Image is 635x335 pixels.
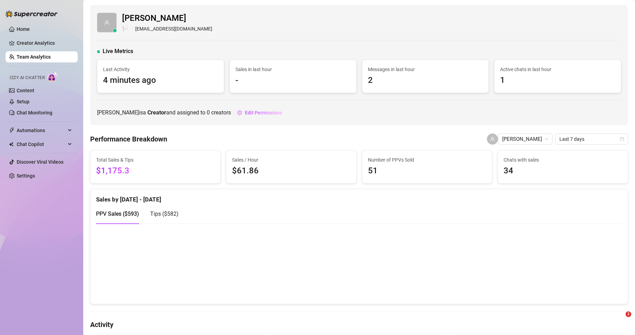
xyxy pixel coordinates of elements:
[48,72,58,82] img: AI Chatter
[504,156,622,164] span: Chats with sales
[9,128,15,133] span: thunderbolt
[17,110,52,115] a: Chat Monitoring
[103,74,218,87] span: 4 minutes ago
[17,26,30,32] a: Home
[17,139,66,150] span: Chat Copilot
[96,211,139,217] span: PPV Sales ( $593 )
[104,20,109,25] span: user
[502,134,548,144] span: Amber Grzybowski
[122,25,212,33] div: [EMAIL_ADDRESS][DOMAIN_NAME]
[611,311,628,328] iframe: Intercom live chat
[17,159,63,165] a: Discover Viral Videos
[96,164,215,178] span: $1,175.3
[232,156,351,164] span: Sales / Hour
[237,107,282,118] button: Edit Permissions
[17,37,72,49] a: Creator Analytics
[232,164,351,178] span: $61.86
[235,66,351,73] span: Sales in last hour
[17,88,34,93] a: Content
[235,74,351,87] span: -
[490,137,495,141] span: user
[90,134,167,144] h4: Performance Breakdown
[368,74,483,87] span: 2
[504,164,622,178] span: 34
[122,12,212,25] span: [PERSON_NAME]
[500,74,615,87] span: 1
[17,54,51,60] a: Team Analytics
[122,25,129,33] span: 🏳️
[103,47,133,55] span: Live Metrics
[245,110,282,115] span: Edit Permissions
[237,110,242,115] span: setting
[500,66,615,73] span: Active chats in last hour
[150,211,179,217] span: Tips ( $582 )
[10,75,45,81] span: Izzy AI Chatter
[207,109,210,116] span: 0
[626,311,631,317] span: 2
[103,66,218,73] span: Last Activity
[97,108,231,117] span: [PERSON_NAME] is a and assigned to creators
[368,156,487,164] span: Number of PPVs Sold
[559,134,624,144] span: Last 7 days
[9,142,14,147] img: Chat Copilot
[147,109,166,116] b: Creator
[17,99,29,104] a: Setup
[90,320,628,329] h4: Activity
[17,125,66,136] span: Automations
[368,66,483,73] span: Messages in last hour
[368,164,487,178] span: 51
[17,173,35,179] a: Settings
[96,156,215,164] span: Total Sales & Tips
[96,189,622,204] div: Sales by [DATE] - [DATE]
[6,10,58,17] img: logo-BBDzfeDw.svg
[620,137,624,141] span: calendar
